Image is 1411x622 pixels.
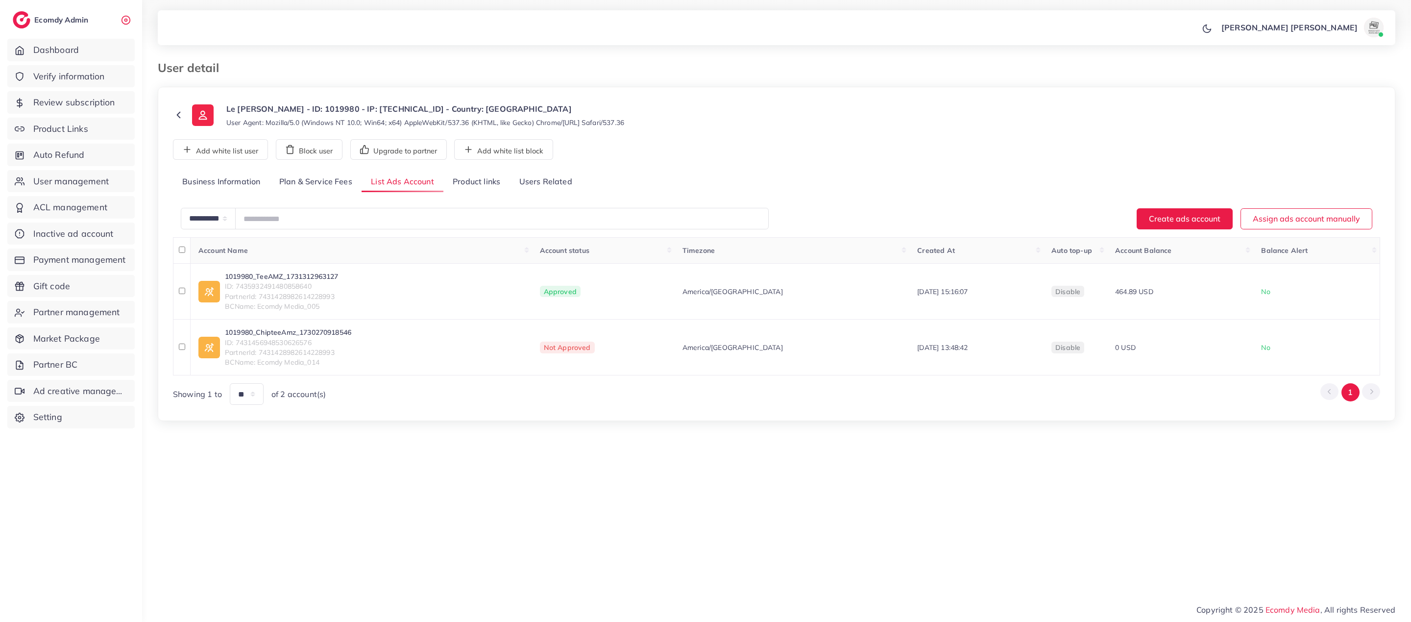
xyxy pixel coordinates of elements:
[226,118,624,127] small: User Agent: Mozilla/5.0 (Windows NT 10.0; Win64; x64) AppleWebKit/537.36 (KHTML, like Gecko) Chro...
[510,172,581,193] a: Users Related
[540,342,595,353] span: Not Approved
[33,44,79,56] span: Dashboard
[33,201,107,214] span: ACL management
[1261,287,1270,296] span: No
[682,343,783,352] span: America/[GEOGRAPHIC_DATA]
[33,175,109,188] span: User management
[33,253,126,266] span: Payment management
[173,139,268,160] button: Add white list user
[7,196,135,219] a: ACL management
[33,411,62,423] span: Setting
[682,287,783,297] span: America/[GEOGRAPHIC_DATA]
[225,327,351,337] a: 1019980_ChipteeAmz_1730270918546
[33,358,78,371] span: Partner BC
[1221,22,1358,33] p: [PERSON_NAME] [PERSON_NAME]
[173,172,270,193] a: Business Information
[1364,18,1384,37] img: avatar
[1115,343,1136,352] span: 0 USD
[1320,383,1380,401] ul: Pagination
[917,287,968,296] span: [DATE] 15:16:07
[158,61,227,75] h3: User detail
[7,327,135,350] a: Market Package
[198,337,220,358] img: ic-ad-info.7fc67b75.svg
[225,292,338,301] span: PartnerId: 7431428982614228993
[7,91,135,114] a: Review subscription
[7,406,135,428] a: Setting
[33,70,105,83] span: Verify information
[350,139,447,160] button: Upgrade to partner
[225,272,338,281] a: 1019980_TeeAMZ_1731312963127
[1196,604,1395,616] span: Copyright © 2025
[7,144,135,166] a: Auto Refund
[225,338,351,348] span: ID: 7431456948530626576
[7,301,135,323] a: Partner management
[1051,246,1092,255] span: Auto top-up
[33,149,85,161] span: Auto Refund
[198,281,220,302] img: ic-ad-info.7fc67b75.svg
[33,385,127,398] span: Ad creative management
[276,139,342,160] button: Block user
[225,301,338,311] span: BCName: Ecomdy Media_005
[33,332,100,345] span: Market Package
[917,246,955,255] span: Created At
[192,104,214,126] img: ic-user-info.36bf1079.svg
[225,281,338,291] span: ID: 7435932491480858640
[682,246,715,255] span: Timezone
[226,103,624,115] p: Le [PERSON_NAME] - ID: 1019980 - IP: [TECHNICAL_ID] - Country: [GEOGRAPHIC_DATA]
[7,275,135,298] a: Gift code
[1055,287,1080,296] span: disable
[271,389,326,400] span: of 2 account(s)
[454,139,553,160] button: Add white list block
[7,223,135,245] a: Inactive ad account
[7,170,135,193] a: User management
[33,306,120,319] span: Partner management
[1265,605,1320,615] a: Ecomdy Media
[1115,287,1153,296] span: 464.89 USD
[173,389,222,400] span: Showing 1 to
[33,227,114,240] span: Inactive ad account
[7,39,135,61] a: Dashboard
[198,246,248,255] span: Account Name
[1261,246,1308,255] span: Balance Alert
[1320,604,1395,616] span: , All rights Reserved
[270,172,362,193] a: Plan & Service Fees
[7,118,135,140] a: Product Links
[7,380,135,402] a: Ad creative management
[1341,383,1360,401] button: Go to page 1
[1137,208,1233,229] button: Create ads account
[1241,208,1372,229] button: Assign ads account manually
[33,280,70,293] span: Gift code
[34,15,91,25] h2: Ecomdy Admin
[225,348,351,357] span: PartnerId: 7431428982614228993
[443,172,510,193] a: Product links
[1216,18,1387,37] a: [PERSON_NAME] [PERSON_NAME]avatar
[917,343,968,352] span: [DATE] 13:48:42
[362,172,443,193] a: List Ads Account
[33,123,88,135] span: Product Links
[7,65,135,88] a: Verify information
[225,357,351,367] span: BCName: Ecomdy Media_014
[33,96,115,109] span: Review subscription
[1055,343,1080,352] span: disable
[1261,343,1270,352] span: No
[7,353,135,376] a: Partner BC
[13,11,30,28] img: logo
[7,249,135,271] a: Payment management
[13,11,91,28] a: logoEcomdy Admin
[540,286,581,298] span: Approved
[1115,246,1171,255] span: Account Balance
[540,246,589,255] span: Account status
